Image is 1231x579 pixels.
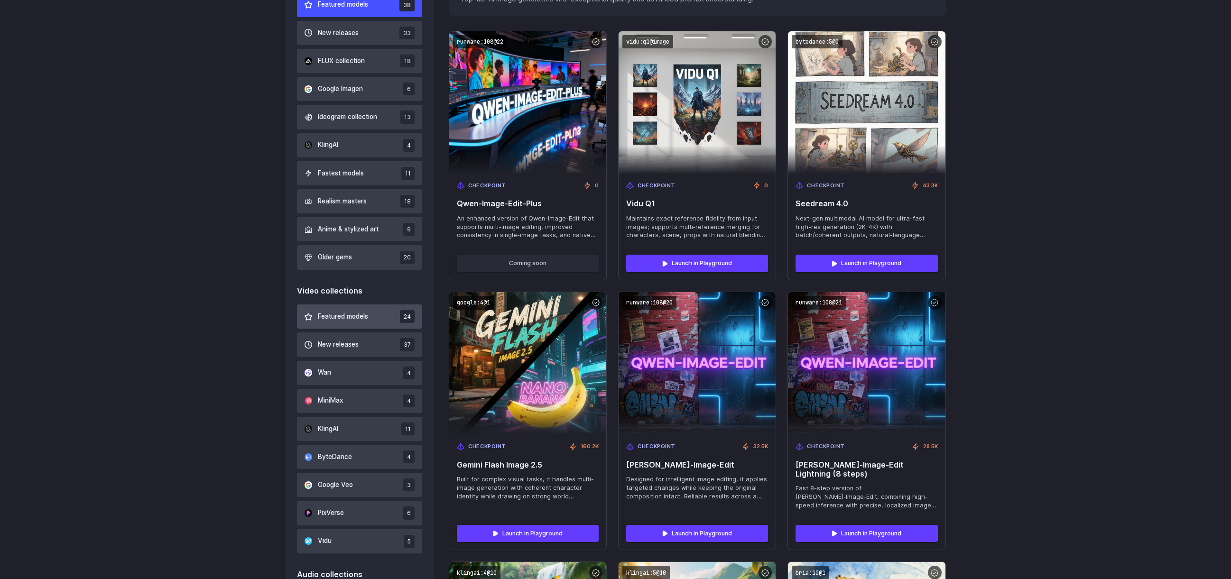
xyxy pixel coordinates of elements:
span: Designed for intelligent image editing, it applies targeted changes while keeping the original co... [626,475,768,501]
span: PixVerse [318,508,344,518]
a: Launch in Playground [796,525,937,542]
span: 11 [401,423,415,435]
button: New releases 37 [297,332,423,357]
button: Featured models 24 [297,304,423,329]
button: PixVerse 6 [297,501,423,525]
button: Ideogram collection 13 [297,105,423,129]
span: FLUX collection [318,56,365,66]
span: Google Imagen [318,84,363,94]
span: 28.5K [923,442,938,451]
span: Checkpoint [807,182,845,190]
span: Checkpoint [638,182,676,190]
span: 5 [404,535,415,548]
img: Seedream 4.0 [788,31,945,174]
span: KlingAI [318,140,338,150]
span: 24 [400,310,415,323]
button: Wan 4 [297,361,423,385]
span: Vidu Q1 [626,199,768,208]
a: Launch in Playground [626,255,768,272]
code: runware:108@21 [792,296,846,310]
span: Ideogram collection [318,112,377,122]
span: Fast 8-step version of [PERSON_NAME]‑Image‑Edit, combining high-speed inference with precise, loc... [796,484,937,510]
span: New releases [318,340,359,350]
img: Vidu Q1 [619,31,776,174]
span: [PERSON_NAME]‑Image‑Edit Lightning (8 steps) [796,460,937,478]
span: 4 [403,395,415,407]
code: bytedance:5@0 [792,35,842,49]
span: 20 [400,251,415,264]
span: Older gems [318,252,352,263]
button: Fastest models 11 [297,161,423,185]
button: FLUX collection 18 [297,49,423,73]
span: An enhanced version of Qwen-Image-Edit that supports multi-image editing, improved consistency in... [457,214,599,240]
span: Next-gen multimodal AI model for ultra-fast high-res generation (2K–4K) with batch/coherent outpu... [796,214,937,240]
img: Qwen‑Image‑Edit Lightning (8 steps) [788,292,945,435]
span: Checkpoint [807,442,845,451]
a: Launch in Playground [626,525,768,542]
span: 3 [403,478,415,491]
span: 18 [400,195,415,208]
code: google:4@1 [453,296,494,310]
span: Built for complex visual tasks, it handles multi-image generation with coherent character identit... [457,475,599,501]
span: 6 [403,506,415,519]
span: MiniMax [318,395,343,406]
span: Checkpoint [468,182,506,190]
code: vidu:q1@image [622,35,673,49]
span: 43.3K [923,182,938,190]
span: Wan [318,368,331,378]
span: 4 [403,450,415,463]
span: 4 [403,139,415,152]
span: 37 [400,338,415,351]
span: Google Veo [318,480,353,490]
span: Anime & stylized art [318,224,379,235]
a: Launch in Playground [796,255,937,272]
span: 160.2K [581,442,599,451]
span: Featured models [318,312,368,322]
span: Vidu [318,536,332,546]
button: Google Imagen 6 [297,77,423,101]
span: Realism masters [318,196,367,207]
span: Gemini Flash Image 2.5 [457,460,599,469]
button: New releases 33 [297,21,423,45]
span: 9 [403,223,415,236]
span: 6 [403,83,415,95]
span: New releases [318,28,359,38]
code: runware:108@22 [453,35,507,49]
button: Google Veo 3 [297,473,423,497]
span: 33 [399,27,415,39]
button: Vidu 5 [297,529,423,553]
span: Seedream 4.0 [796,199,937,208]
span: [PERSON_NAME]‑Image‑Edit [626,460,768,469]
button: Anime & stylized art 9 [297,217,423,241]
span: Qwen-Image-Edit-Plus [457,199,599,208]
span: Maintains exact reference fidelity from input images; supports multi‑reference merging for charac... [626,214,768,240]
span: Checkpoint [638,442,676,451]
span: 11 [401,167,415,180]
span: Checkpoint [468,442,506,451]
a: Launch in Playground [457,525,599,542]
img: Gemini Flash Image 2.5 [449,292,606,435]
code: runware:108@20 [622,296,676,310]
span: ByteDance [318,452,352,462]
button: Realism masters 18 [297,189,423,213]
button: KlingAI 11 [297,417,423,441]
img: Qwen-Image-Edit-Plus [449,31,606,174]
span: 4 [403,367,415,379]
span: 13 [400,110,415,123]
span: KlingAI [318,424,338,434]
button: MiniMax 4 [297,389,423,413]
img: Qwen‑Image‑Edit [619,292,776,435]
button: Coming soon [457,255,599,272]
span: 18 [400,55,415,67]
span: 0 [764,182,768,190]
span: 0 [595,182,599,190]
span: Fastest models [318,168,364,179]
button: Older gems 20 [297,245,423,269]
button: ByteDance 4 [297,445,423,469]
div: Video collections [297,285,423,297]
button: KlingAI 4 [297,133,423,157]
span: 32.5K [753,442,768,451]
